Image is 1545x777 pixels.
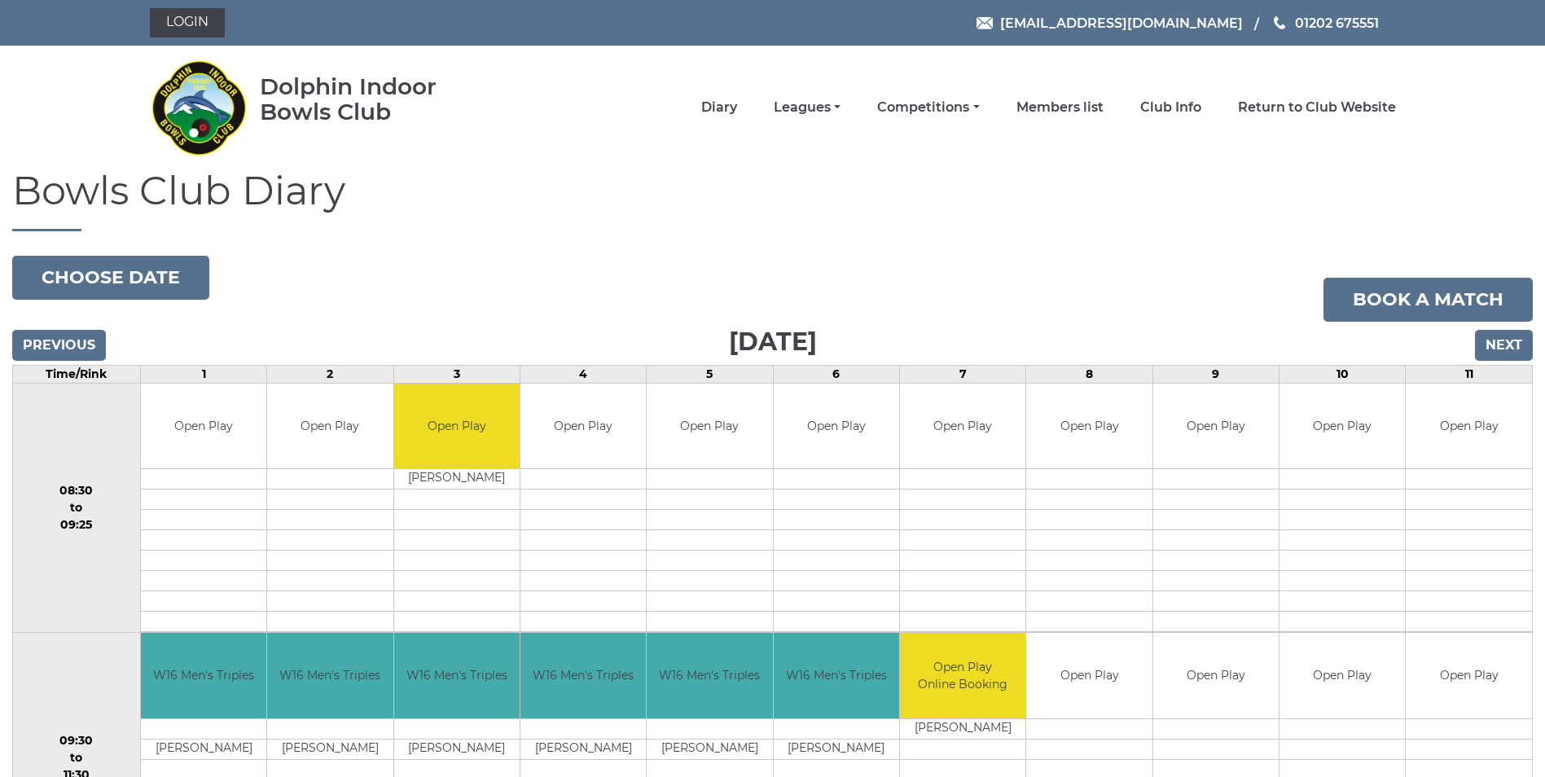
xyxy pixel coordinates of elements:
[1271,13,1379,33] a: Phone us 01202 675551
[394,633,520,718] td: W16 Men's Triples
[900,384,1025,469] td: Open Play
[150,50,248,165] img: Dolphin Indoor Bowls Club
[1279,633,1405,718] td: Open Play
[140,365,266,383] td: 1
[394,739,520,759] td: [PERSON_NAME]
[393,365,520,383] td: 3
[977,13,1243,33] a: Email [EMAIL_ADDRESS][DOMAIN_NAME]
[1000,15,1243,30] span: [EMAIL_ADDRESS][DOMAIN_NAME]
[12,330,106,361] input: Previous
[900,718,1025,739] td: [PERSON_NAME]
[520,633,646,718] td: W16 Men's Triples
[1406,365,1533,383] td: 11
[774,99,841,116] a: Leagues
[520,384,646,469] td: Open Play
[647,365,773,383] td: 5
[141,384,266,469] td: Open Play
[520,365,646,383] td: 4
[701,99,737,116] a: Diary
[1279,384,1405,469] td: Open Play
[1140,99,1201,116] a: Club Info
[520,739,646,759] td: [PERSON_NAME]
[877,99,979,116] a: Competitions
[647,633,772,718] td: W16 Men's Triples
[647,384,772,469] td: Open Play
[394,469,520,489] td: [PERSON_NAME]
[1238,99,1396,116] a: Return to Club Website
[1153,384,1279,469] td: Open Play
[141,633,266,718] td: W16 Men's Triples
[900,365,1026,383] td: 7
[1026,365,1152,383] td: 8
[267,365,393,383] td: 2
[1475,330,1533,361] input: Next
[774,633,899,718] td: W16 Men's Triples
[1295,15,1379,30] span: 01202 675551
[1153,633,1279,718] td: Open Play
[267,384,393,469] td: Open Play
[900,633,1025,718] td: Open Play Online Booking
[773,365,899,383] td: 6
[977,17,993,29] img: Email
[12,256,209,300] button: Choose date
[13,383,141,633] td: 08:30 to 09:25
[1406,384,1532,469] td: Open Play
[1279,365,1406,383] td: 10
[260,74,489,125] div: Dolphin Indoor Bowls Club
[1026,384,1152,469] td: Open Play
[394,384,520,469] td: Open Play
[1406,633,1532,718] td: Open Play
[1016,99,1104,116] a: Members list
[1152,365,1279,383] td: 9
[267,739,393,759] td: [PERSON_NAME]
[13,365,141,383] td: Time/Rink
[1026,633,1152,718] td: Open Play
[150,8,225,37] a: Login
[774,739,899,759] td: [PERSON_NAME]
[141,739,266,759] td: [PERSON_NAME]
[647,739,772,759] td: [PERSON_NAME]
[1274,16,1285,29] img: Phone us
[774,384,899,469] td: Open Play
[12,169,1533,231] h1: Bowls Club Diary
[267,633,393,718] td: W16 Men's Triples
[1323,278,1533,322] a: Book a match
